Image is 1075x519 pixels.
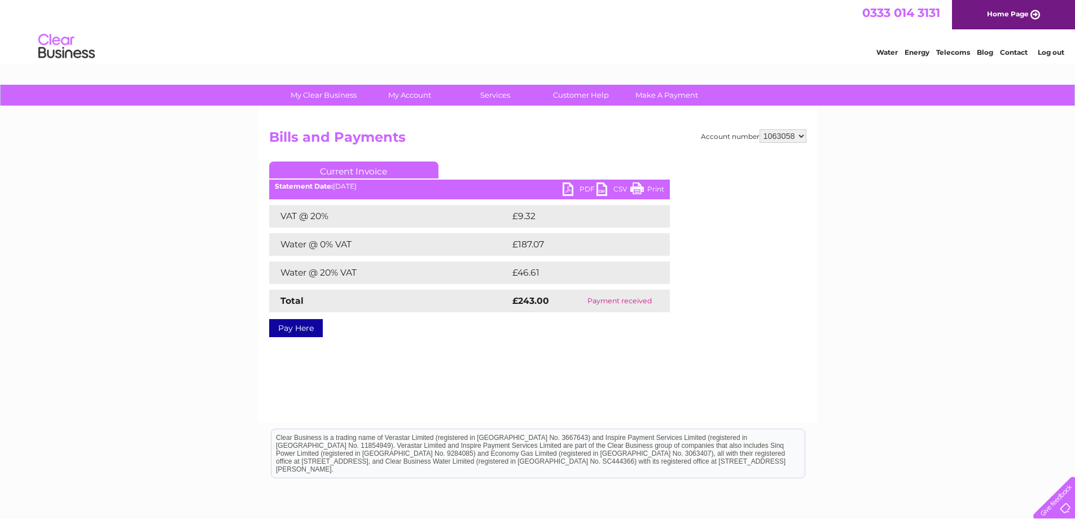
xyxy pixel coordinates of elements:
[38,29,95,64] img: logo.png
[280,295,304,306] strong: Total
[876,48,898,56] a: Water
[1000,48,1028,56] a: Contact
[275,182,333,190] b: Statement Date:
[510,233,649,256] td: £187.07
[269,182,670,190] div: [DATE]
[277,85,370,106] a: My Clear Business
[269,205,510,228] td: VAT @ 20%
[510,205,643,228] td: £9.32
[449,85,542,106] a: Services
[269,261,510,284] td: Water @ 20% VAT
[862,6,940,20] a: 0333 014 3131
[620,85,713,106] a: Make A Payment
[534,85,628,106] a: Customer Help
[269,129,806,151] h2: Bills and Payments
[510,261,646,284] td: £46.61
[271,6,805,55] div: Clear Business is a trading name of Verastar Limited (registered in [GEOGRAPHIC_DATA] No. 3667643...
[269,233,510,256] td: Water @ 0% VAT
[363,85,456,106] a: My Account
[1038,48,1064,56] a: Log out
[936,48,970,56] a: Telecoms
[701,129,806,143] div: Account number
[596,182,630,199] a: CSV
[905,48,929,56] a: Energy
[570,290,670,312] td: Payment received
[269,319,323,337] a: Pay Here
[977,48,993,56] a: Blog
[563,182,596,199] a: PDF
[630,182,664,199] a: Print
[512,295,549,306] strong: £243.00
[269,162,438,178] a: Current Invoice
